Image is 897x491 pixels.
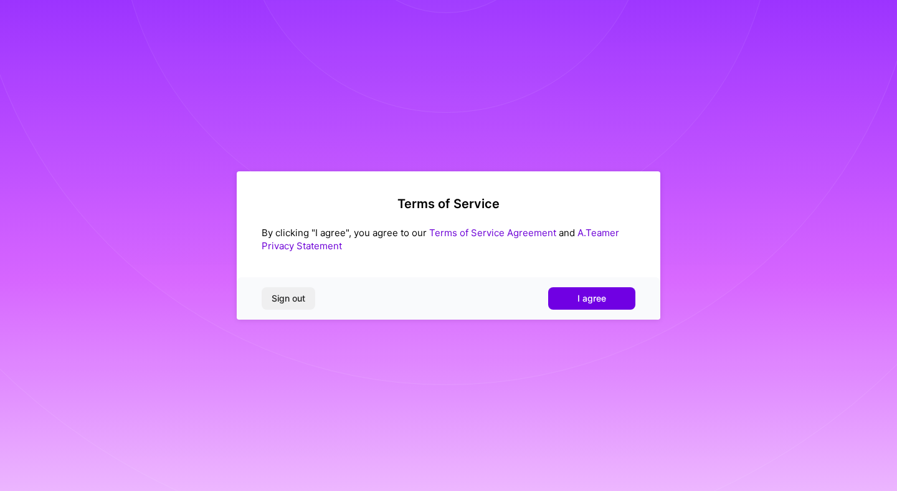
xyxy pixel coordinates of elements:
[262,226,635,252] div: By clicking "I agree", you agree to our and
[577,292,606,305] span: I agree
[429,227,556,239] a: Terms of Service Agreement
[262,287,315,310] button: Sign out
[272,292,305,305] span: Sign out
[548,287,635,310] button: I agree
[262,196,635,211] h2: Terms of Service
